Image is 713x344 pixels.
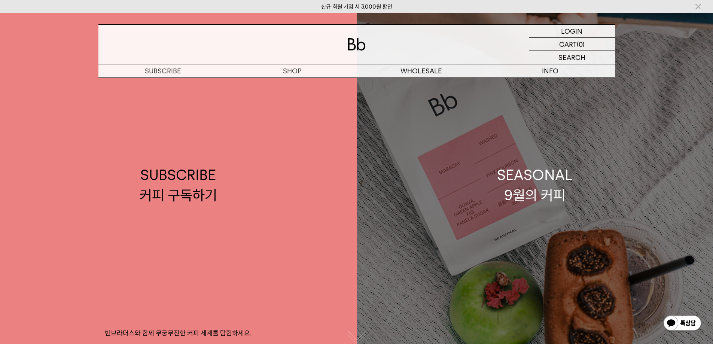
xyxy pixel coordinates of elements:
[663,315,702,333] img: 카카오톡 채널 1:1 채팅 버튼
[486,64,615,77] p: INFO
[559,38,577,51] p: CART
[558,51,585,64] p: SEARCH
[357,64,486,77] p: WHOLESALE
[228,64,357,77] a: SHOP
[561,25,582,37] p: LOGIN
[529,38,615,51] a: CART (0)
[348,38,366,51] img: 로고
[529,25,615,38] a: LOGIN
[577,38,585,51] p: (0)
[140,165,217,205] div: SUBSCRIBE 커피 구독하기
[98,64,228,77] a: SUBSCRIBE
[321,3,392,10] a: 신규 회원 가입 시 3,000원 할인
[497,165,573,205] div: SEASONAL 9월의 커피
